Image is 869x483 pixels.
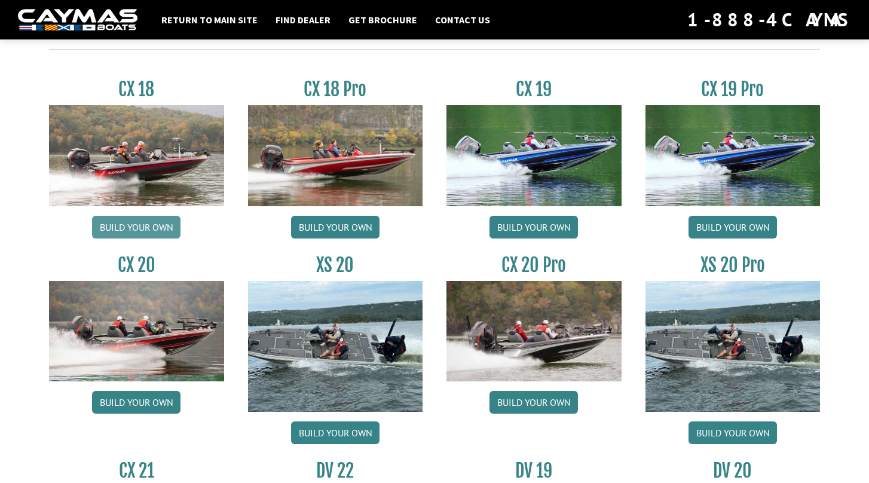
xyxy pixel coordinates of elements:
[645,254,821,276] h3: XS 20 Pro
[645,460,821,482] h3: DV 20
[489,391,578,414] a: Build your own
[446,281,622,381] img: CX-20Pro_thumbnail.jpg
[291,421,380,444] a: Build your own
[446,460,622,482] h3: DV 19
[689,421,777,444] a: Build your own
[689,216,777,239] a: Build your own
[155,12,264,27] a: Return to main site
[446,105,622,206] img: CX19_thumbnail.jpg
[248,254,423,276] h3: XS 20
[49,105,224,206] img: CX-18S_thumbnail.jpg
[687,7,851,33] div: 1-888-4CAYMAS
[248,281,423,412] img: XS_20_resized.jpg
[18,9,137,31] img: white-logo-c9c8dbefe5ff5ceceb0f0178aa75bf4bb51f6bca0971e226c86eb53dfe498488.png
[645,281,821,412] img: XS_20_resized.jpg
[248,78,423,100] h3: CX 18 Pro
[92,391,180,414] a: Build your own
[446,254,622,276] h3: CX 20 Pro
[248,460,423,482] h3: DV 22
[429,12,496,27] a: Contact Us
[645,78,821,100] h3: CX 19 Pro
[49,254,224,276] h3: CX 20
[270,12,336,27] a: Find Dealer
[645,105,821,206] img: CX19_thumbnail.jpg
[92,216,180,239] a: Build your own
[49,78,224,100] h3: CX 18
[49,281,224,381] img: CX-20_thumbnail.jpg
[248,105,423,206] img: CX-18SS_thumbnail.jpg
[291,216,380,239] a: Build your own
[446,78,622,100] h3: CX 19
[342,12,423,27] a: Get Brochure
[49,460,224,482] h3: CX 21
[489,216,578,239] a: Build your own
